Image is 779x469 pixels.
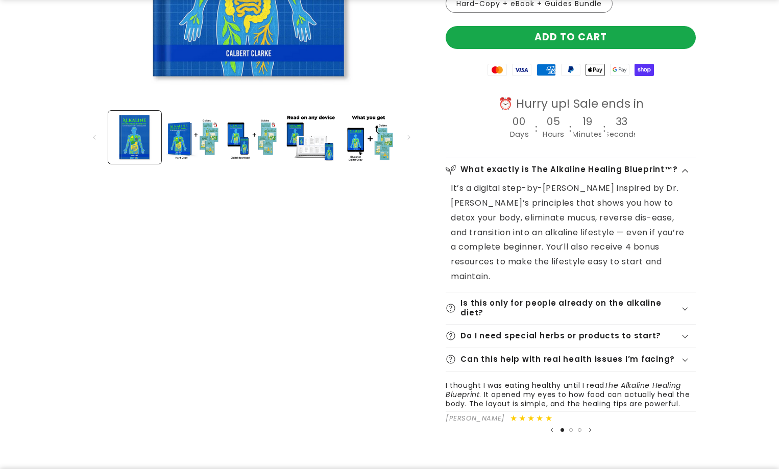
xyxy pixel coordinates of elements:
slideshow-component: Customer reviews [446,381,696,435]
div: : [535,118,539,140]
button: Load slide 1 of 3 [558,426,567,434]
div: Minutes [573,127,602,142]
button: Previous slide [547,425,557,435]
h2: Do I need special herbs or products to start? [460,331,661,341]
button: Slide right [398,126,420,149]
div: ⏰ Hurry up! Sale ends in [480,96,662,112]
h2: Can this help with real health issues I’m facing? [460,355,675,364]
button: Slide left [83,126,106,149]
h2: What exactly is The Alkaline Healing Blueprint™? [460,165,677,175]
button: Load image 2 in gallery view [166,111,220,164]
summary: Is this only for people already on the alkaline diet? [446,292,696,324]
h4: 19 [583,116,593,127]
h4: 33 [616,116,628,127]
div: Days [510,127,529,142]
div: : [569,118,573,140]
summary: Can this help with real health issues I’m facing? [446,348,696,371]
h4: 05 [547,116,561,127]
div: : [603,118,607,140]
div: Seconds [605,127,638,142]
button: Load image 3 in gallery view [225,111,278,164]
button: Load slide 2 of 3 [567,426,575,434]
p: It’s a digital step-by-[PERSON_NAME] inspired by Dr. [PERSON_NAME]’s principles that shows you ho... [451,181,691,284]
h4: 00 [513,116,526,127]
summary: Do I need special herbs or products to start? [446,325,696,348]
div: Hours [543,127,564,142]
button: Load slide 3 of 3 [575,426,584,434]
button: Load image 5 in gallery view [342,111,395,164]
summary: What exactly is The Alkaline Healing Blueprint™? [446,158,696,181]
button: Add to cart [446,26,696,49]
button: Load image 1 in gallery view [108,111,161,164]
h2: Is this only for people already on the alkaline diet? [460,299,680,317]
button: Next slide [585,425,595,435]
button: Load image 4 in gallery view [283,111,336,164]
